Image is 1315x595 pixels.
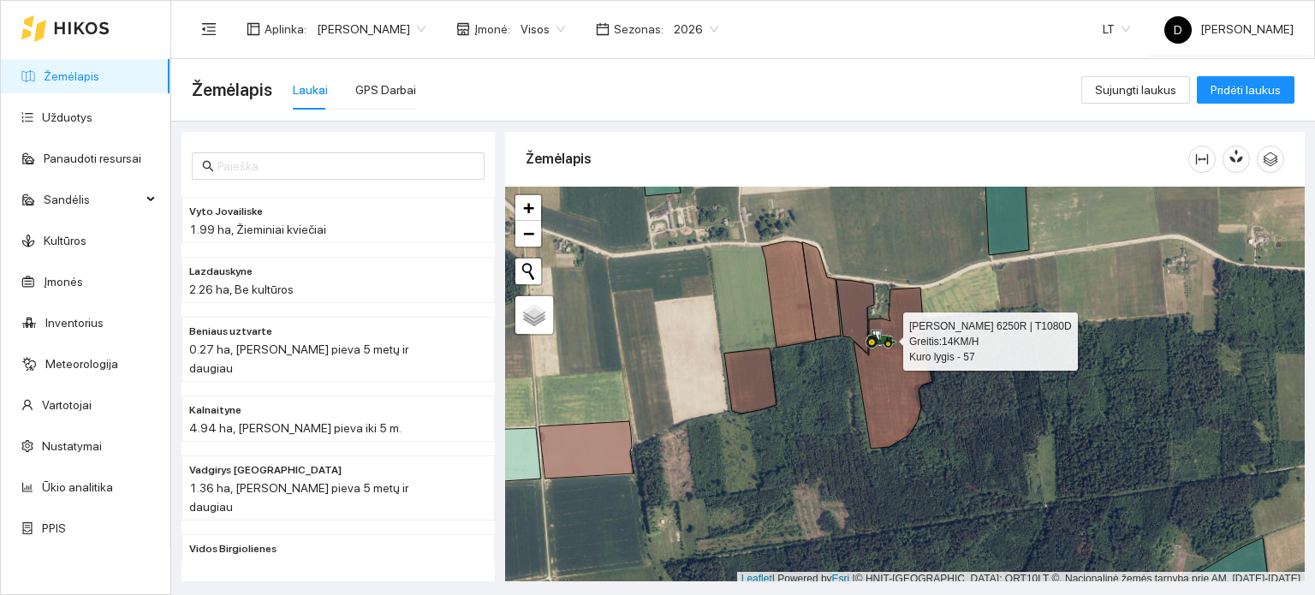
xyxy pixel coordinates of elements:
[1103,16,1130,42] span: LT
[189,541,277,557] span: Vidos Birgiolienes
[474,20,510,39] span: Įmonė :
[523,197,534,218] span: +
[317,16,425,42] span: Dovydas Baršauskas
[45,316,104,330] a: Inventorius
[42,439,102,453] a: Nustatymai
[1189,152,1215,166] span: column-width
[523,223,534,244] span: −
[42,521,66,535] a: PPIS
[42,480,113,494] a: Ūkio analitika
[42,110,92,124] a: Užduotys
[189,223,326,236] span: 1.99 ha, Žieminiai kviečiai
[596,22,610,36] span: calendar
[1081,83,1190,97] a: Sujungti laukus
[293,80,328,99] div: Laukai
[189,421,402,435] span: 4.94 ha, [PERSON_NAME] pieva iki 5 m.
[456,22,470,36] span: shop
[189,283,294,296] span: 2.26 ha, Be kultūros
[1188,146,1216,173] button: column-width
[202,160,214,172] span: search
[247,22,260,36] span: layout
[515,195,541,221] a: Zoom in
[674,16,718,42] span: 2026
[42,398,92,412] a: Vartotojai
[189,204,263,220] span: Vyto Jovailiske
[44,152,141,165] a: Panaudoti resursai
[1081,76,1190,104] button: Sujungti laukus
[189,324,272,340] span: Beniaus uztvarte
[1197,76,1294,104] button: Pridėti laukus
[189,402,241,419] span: Kalnaityne
[1095,80,1176,99] span: Sujungti laukus
[526,134,1188,183] div: Žemėlapis
[189,462,342,479] span: Vadgirys lanka
[1197,83,1294,97] a: Pridėti laukus
[189,481,408,514] span: 1.36 ha, [PERSON_NAME] pieva 5 metų ir daugiau
[265,20,306,39] span: Aplinka :
[1174,16,1182,44] span: D
[521,16,565,42] span: Visos
[189,560,374,574] span: 1.34 ha, Kukurūzai žaliajam pašaru
[515,296,553,334] a: Layers
[737,572,1305,586] div: | Powered by © HNIT-[GEOGRAPHIC_DATA]; ORT10LT ©, Nacionalinė žemės tarnyba prie AM, [DATE]-[DATE]
[515,259,541,284] button: Initiate a new search
[189,264,253,280] span: Lazdauskyne
[192,12,226,46] button: menu-fold
[45,357,118,371] a: Meteorologija
[44,182,141,217] span: Sandėlis
[201,21,217,37] span: menu-fold
[44,275,83,289] a: Įmonės
[853,573,855,585] span: |
[355,80,416,99] div: GPS Darbai
[44,69,99,83] a: Žemėlapis
[1164,22,1294,36] span: [PERSON_NAME]
[515,221,541,247] a: Zoom out
[189,342,408,375] span: 0.27 ha, [PERSON_NAME] pieva 5 metų ir daugiau
[1211,80,1281,99] span: Pridėti laukus
[832,573,850,585] a: Esri
[192,76,272,104] span: Žemėlapis
[741,573,772,585] a: Leaflet
[44,234,86,247] a: Kultūros
[217,157,474,176] input: Paieška
[614,20,663,39] span: Sezonas :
